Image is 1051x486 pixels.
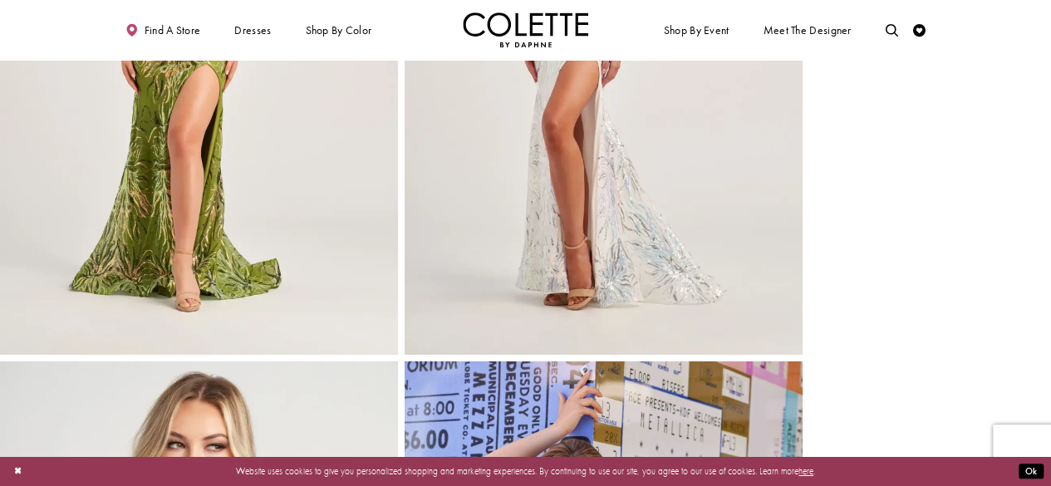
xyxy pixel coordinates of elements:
span: Shop by color [302,12,375,47]
button: Submit Dialog [1019,464,1044,479]
span: Dresses [234,24,271,37]
span: Meet the designer [763,24,851,37]
a: Check Wishlist [910,12,929,47]
button: Close Dialog [7,460,28,483]
span: Shop By Event [664,24,729,37]
a: here [798,465,813,477]
span: Shop By Event [661,12,732,47]
span: Shop by color [305,24,371,37]
a: Toggle search [882,12,901,47]
span: Dresses [231,12,274,47]
img: Colette by Daphne [463,12,589,47]
span: Find a store [145,24,201,37]
p: Website uses cookies to give you personalized shopping and marketing experiences. By continuing t... [91,463,960,479]
a: Find a store [123,12,204,47]
a: Visit Home Page [463,12,589,47]
a: Meet the designer [760,12,855,47]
